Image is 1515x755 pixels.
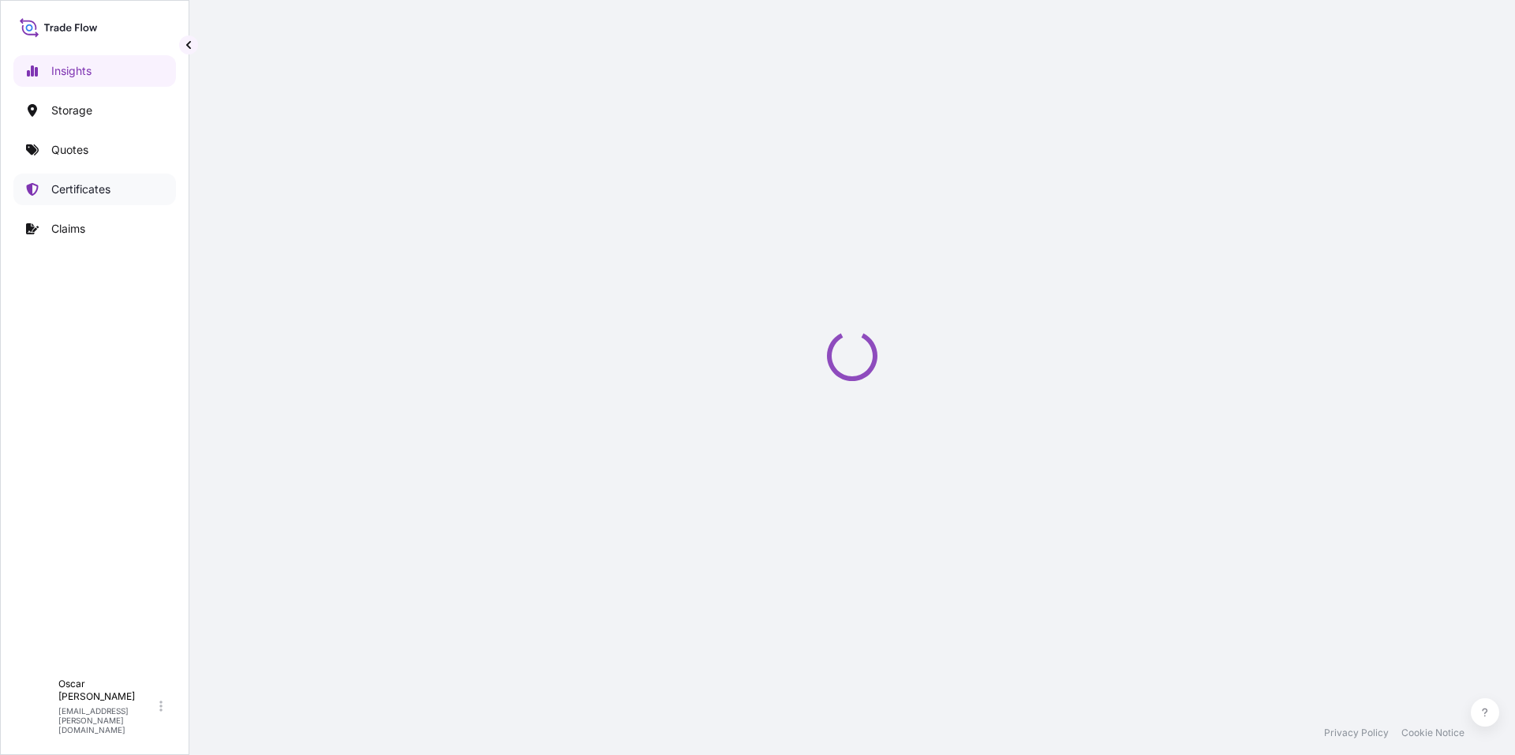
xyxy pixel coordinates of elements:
a: Certificates [13,174,176,205]
a: Claims [13,213,176,245]
p: Claims [51,221,85,237]
p: Storage [51,103,92,118]
a: Privacy Policy [1324,727,1389,739]
p: Quotes [51,142,88,158]
a: Quotes [13,134,176,166]
p: Oscar [PERSON_NAME] [58,678,156,703]
a: Cookie Notice [1401,727,1464,739]
span: O [31,698,42,714]
a: Insights [13,55,176,87]
p: [EMAIL_ADDRESS][PERSON_NAME][DOMAIN_NAME] [58,706,156,734]
a: Storage [13,95,176,126]
p: Insights [51,63,92,79]
p: Certificates [51,181,110,197]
